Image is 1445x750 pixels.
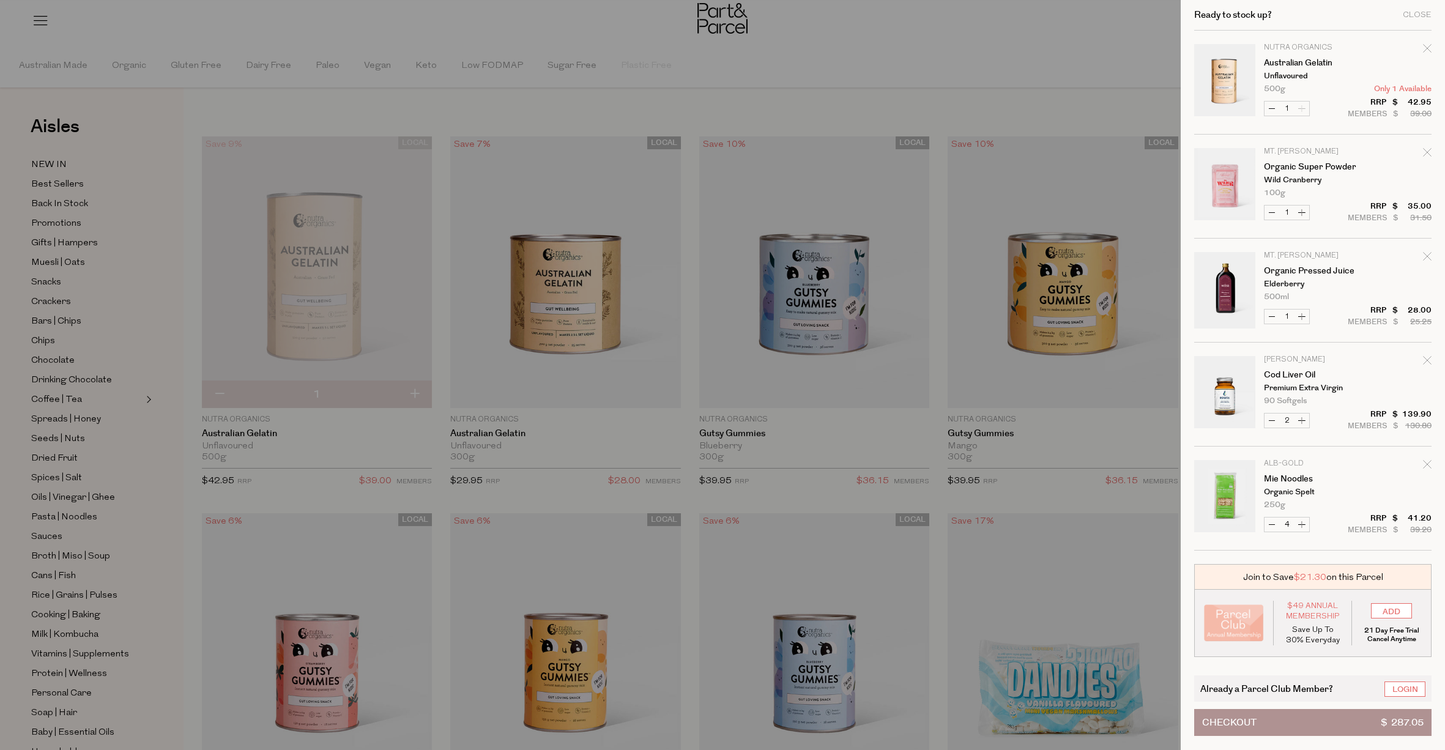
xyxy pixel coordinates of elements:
a: Organic Super Powder [1264,163,1359,171]
input: QTY Organic Super Powder [1279,206,1295,220]
a: Login [1384,681,1425,697]
input: QTY Mie Noodles [1279,518,1295,532]
p: Alb-Gold [1264,460,1359,467]
div: Remove Cod Liver Oil [1423,354,1432,371]
input: QTY Cod Liver Oil [1279,414,1295,428]
a: Organic Pressed Juice [1264,267,1359,275]
a: Australian Gelatin [1264,59,1359,67]
p: 21 Day Free Trial Cancel Anytime [1361,626,1422,644]
p: Unflavoured [1264,72,1359,80]
a: Cod Liver Oil [1264,371,1359,379]
div: Close [1403,11,1432,19]
p: Elderberry [1264,280,1359,288]
button: Checkout$ 287.05 [1194,709,1432,736]
span: Already a Parcel Club Member? [1200,681,1333,696]
span: 100g [1264,189,1285,197]
div: Join to Save on this Parcel [1194,564,1432,590]
p: Wild Cranberry [1264,176,1359,184]
div: Remove Organic Super Powder [1423,146,1432,163]
span: 90 Softgels [1264,397,1307,405]
span: $21.30 [1294,571,1326,584]
h2: Ready to stock up? [1194,10,1272,20]
span: 500ml [1264,293,1289,301]
p: Save Up To 30% Everyday [1283,625,1343,645]
span: $ 287.05 [1381,710,1424,735]
span: Only 1 Available [1374,85,1432,93]
input: QTY Organic Pressed Juice [1279,310,1295,324]
input: ADD [1371,603,1412,618]
span: 500g [1264,85,1285,93]
span: $49 Annual Membership [1283,601,1343,622]
p: Premium Extra Virgin [1264,384,1359,392]
p: Organic Spelt [1264,488,1359,496]
p: Nutra Organics [1264,44,1359,51]
p: Mt. [PERSON_NAME] [1264,148,1359,155]
p: Mt. [PERSON_NAME] [1264,252,1359,259]
input: QTY Australian Gelatin [1279,102,1295,116]
span: Checkout [1202,710,1257,735]
div: Remove Mie Noodles [1423,458,1432,475]
div: Remove Organic Pressed Juice [1423,250,1432,267]
p: [PERSON_NAME] [1264,356,1359,363]
span: 250g [1264,501,1285,509]
a: Mie Noodles [1264,475,1359,483]
div: Remove Australian Gelatin [1423,42,1432,59]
